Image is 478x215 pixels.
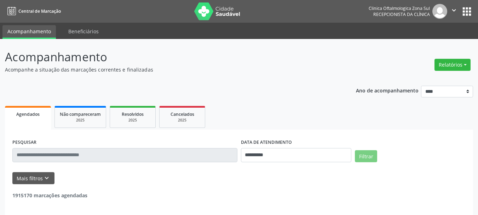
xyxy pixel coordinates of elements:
[369,5,430,11] div: Clinica Oftalmologica Zona Sul
[2,25,56,39] a: Acompanhamento
[16,111,40,117] span: Agendados
[43,174,51,182] i: keyboard_arrow_down
[5,66,333,73] p: Acompanhe a situação das marcações correntes e finalizadas
[115,118,150,123] div: 2025
[12,192,87,199] strong: 1915170 marcações agendadas
[60,118,101,123] div: 2025
[60,111,101,117] span: Não compareceram
[5,5,61,17] a: Central de Marcação
[241,137,292,148] label: DATA DE ATENDIMENTO
[12,137,36,148] label: PESQUISAR
[63,25,104,38] a: Beneficiários
[434,59,471,71] button: Relatórios
[450,6,458,14] i: 
[461,5,473,18] button: apps
[432,4,447,19] img: img
[12,172,54,185] button: Mais filtroskeyboard_arrow_down
[122,111,144,117] span: Resolvidos
[373,11,430,17] span: Recepcionista da clínica
[447,4,461,19] button: 
[355,150,377,162] button: Filtrar
[171,111,194,117] span: Cancelados
[165,118,200,123] div: 2025
[5,48,333,66] p: Acompanhamento
[18,8,61,14] span: Central de Marcação
[356,86,419,95] p: Ano de acompanhamento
